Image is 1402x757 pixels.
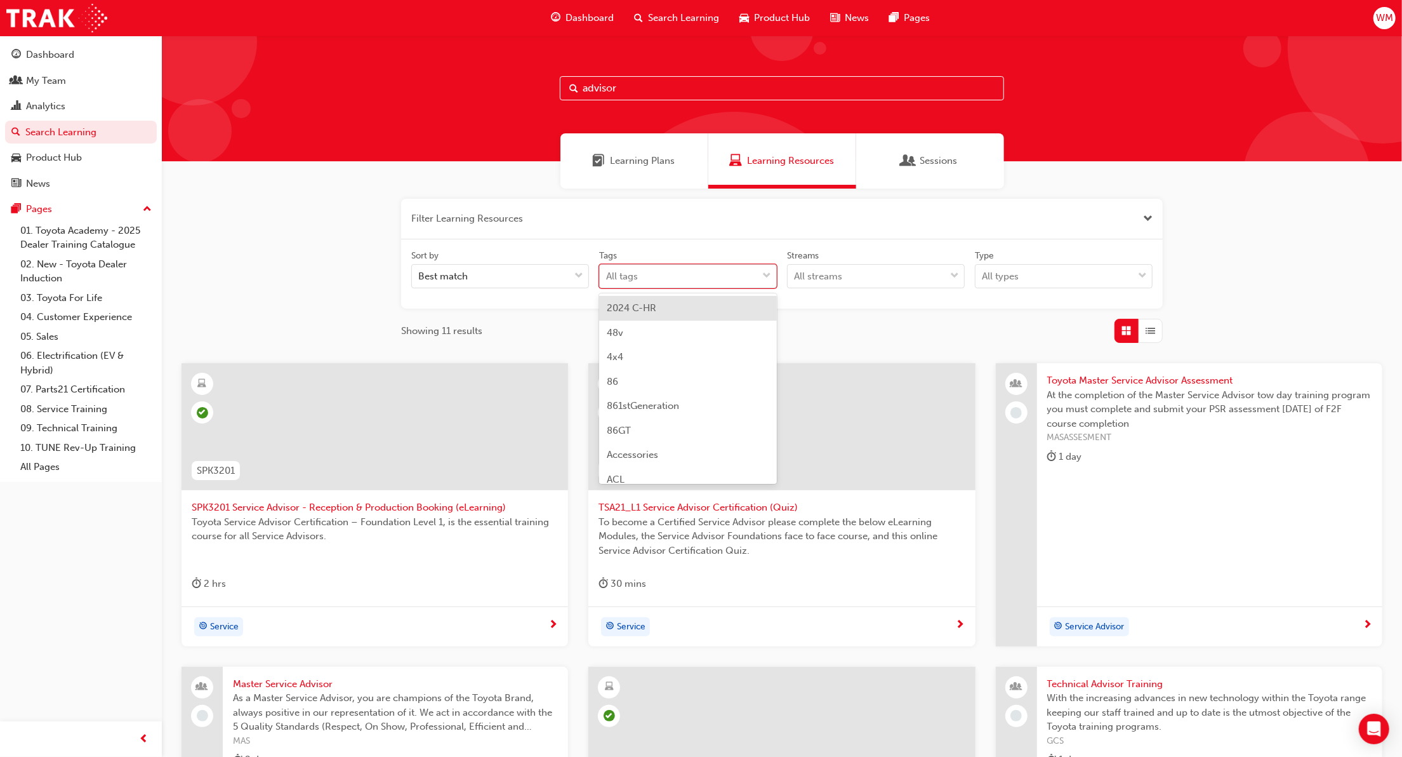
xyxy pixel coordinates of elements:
span: learningRecordVerb_NONE-icon [1010,407,1022,419]
a: SPK3201SPK3201 Service Advisor - Reception & Production Booking (eLearning)Toyota Service Advisor... [182,363,568,646]
span: people-icon [1012,679,1021,695]
span: GCS [1047,734,1372,749]
span: target-icon [1054,619,1063,635]
span: Search [569,81,578,96]
span: Sessions [920,154,958,168]
a: Learning PlansLearning Plans [560,133,708,189]
span: pages-icon [889,10,899,26]
a: TSA21_L1TSA21_L1 Service Advisor Certification (Quiz)To become a Certified Service Advisor please... [588,363,975,646]
span: people-icon [198,679,207,695]
span: learningRecordVerb_NONE-icon [1010,710,1022,721]
span: learningRecordVerb_COMPLETE-icon [604,710,615,721]
span: car-icon [11,152,21,164]
a: 03. Toyota For Life [15,288,157,308]
a: All Pages [15,457,157,477]
span: TSA21_L1 Service Advisor Certification (Quiz) [598,500,965,515]
button: Pages [5,198,157,221]
span: prev-icon [140,732,149,747]
button: DashboardMy TeamAnalyticsSearch LearningProduct HubNews [5,41,157,198]
a: 01. Toyota Academy - 2025 Dealer Training Catalogue [15,221,157,255]
span: Master Service Advisor [233,677,558,692]
span: 86GT [607,425,631,436]
span: ACL [607,474,625,485]
img: Trak [6,4,107,32]
span: guage-icon [551,10,560,26]
span: WM [1376,11,1393,25]
span: MASASSESMENT [1047,431,1372,445]
a: 10. TUNE Rev-Up Training [15,438,157,458]
span: next-icon [548,620,558,631]
a: car-iconProduct Hub [729,5,820,31]
a: 05. Sales [15,327,157,347]
a: My Team [5,69,157,93]
span: target-icon [199,619,208,635]
span: news-icon [830,10,840,26]
a: 07. Parts21 Certification [15,380,157,399]
a: 09. Technical Training [15,419,157,438]
a: News [5,172,157,196]
span: learningResourceType_ELEARNING-icon [198,376,207,392]
button: Close the filter [1143,211,1153,226]
span: 86 [607,376,618,387]
a: Toyota Master Service Advisor AssessmentAt the completion of the Master Service Advisor tow day t... [996,363,1382,646]
span: people-icon [1012,376,1021,392]
a: pages-iconPages [879,5,940,31]
span: Product Hub [754,11,810,25]
span: up-icon [143,201,152,218]
div: 30 mins [598,576,646,592]
input: Search... [560,76,1004,100]
span: List [1146,324,1156,338]
span: down-icon [950,268,959,285]
span: guage-icon [11,50,21,61]
span: Grid [1122,324,1132,338]
span: 48v [607,327,623,338]
button: WM [1373,7,1396,29]
div: Product Hub [26,151,82,165]
div: Type [975,250,994,262]
span: Sessions [903,154,915,168]
span: News [845,11,869,25]
span: chart-icon [11,101,21,112]
div: Tags [599,250,617,262]
span: duration-icon [598,576,608,592]
span: Pages [904,11,930,25]
a: Product Hub [5,146,157,170]
a: 06. Electrification (EV & Hybrid) [15,346,157,380]
span: Service [210,620,239,634]
a: Search Learning [5,121,157,144]
span: Service Advisor [1066,620,1125,634]
div: Open Intercom Messenger [1359,714,1389,744]
a: 02. New - Toyota Dealer Induction [15,255,157,288]
span: Dashboard [565,11,614,25]
span: news-icon [11,178,21,190]
a: Analytics [5,95,157,118]
div: All types [982,269,1019,284]
span: MAS [233,734,558,749]
div: 1 day [1047,449,1082,465]
span: Showing 11 results [401,324,482,338]
a: news-iconNews [820,5,879,31]
span: Learning Resources [729,154,742,168]
span: down-icon [574,268,583,285]
span: down-icon [762,268,771,285]
span: With the increasing advances in new technology within the Toyota range keeping our staff trained ... [1047,691,1372,734]
a: 08. Service Training [15,399,157,419]
label: tagOptions [599,250,777,289]
span: Search Learning [648,11,719,25]
span: Service [617,620,645,634]
a: 04. Customer Experience [15,307,157,327]
span: 4x4 [607,351,623,363]
span: duration-icon [192,576,201,592]
span: Accessories [607,449,658,460]
div: 2 hrs [192,576,226,592]
div: Sort by [411,250,439,262]
span: next-icon [956,620,965,631]
span: duration-icon [1047,449,1057,465]
span: Toyota Master Service Advisor Assessment [1047,373,1372,388]
div: Pages [26,202,52,217]
span: 2024 C-HR [607,302,656,314]
span: SPK3201 Service Advisor - Reception & Production Booking (eLearning) [192,500,558,515]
